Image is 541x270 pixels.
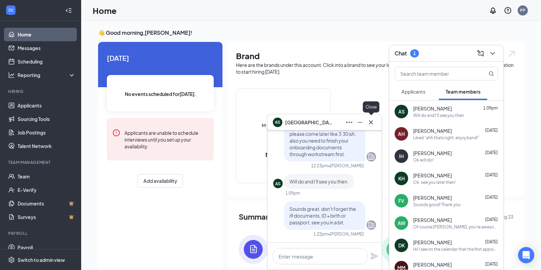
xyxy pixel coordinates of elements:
div: 1:22pm [313,231,328,237]
span: [PERSON_NAME] [413,172,452,179]
svg: MagnifyingGlass [489,71,494,76]
a: Payroll [18,241,75,254]
h3: Chat [395,50,407,57]
div: Ok, see you later then! [413,179,455,185]
div: FV [398,197,404,204]
span: Applicants [401,89,425,95]
span: [PERSON_NAME] [413,239,452,246]
span: [DATE] [485,150,498,155]
div: Applicants are unable to schedule interviews until you set up your availability. [124,129,208,150]
a: DocumentsCrown [18,197,75,210]
svg: Company [367,153,375,161]
a: SurveysCrown [18,210,75,224]
span: • [PERSON_NAME] [328,163,364,169]
div: KH [398,175,405,182]
svg: ComposeMessage [476,49,485,57]
div: Sounds good! Thank you [413,202,461,207]
span: [PERSON_NAME] [413,261,452,268]
div: 1 [413,50,416,56]
a: Team [18,170,75,183]
span: Team members [446,89,480,95]
a: Applicants [18,99,75,112]
svg: Notifications [489,6,497,15]
div: AS [275,181,281,187]
h3: 👋 Good morning, [PERSON_NAME] ! [98,29,524,36]
button: Cross [366,117,376,128]
a: E-Verify [18,183,75,197]
div: AH [398,130,405,137]
div: DK [398,242,405,249]
a: Talent Network [18,139,75,153]
span: No events scheduled for [DATE] . [125,90,196,98]
div: Open Intercom Messenger [518,247,534,263]
span: • [PERSON_NAME] [328,231,364,237]
button: Add availability [138,174,183,188]
span: Sounds great, don't forget the i9 documents, ID + birth or passport, see you in a bit. [289,206,356,225]
img: icon [239,235,268,264]
button: Ellipses [344,117,355,128]
span: [GEOGRAPHIC_DATA] [PERSON_NAME] [285,119,332,126]
svg: Plane [370,252,378,260]
div: Hiring [8,89,74,94]
a: Job Postings [18,126,75,139]
h2: Mathnasium [259,150,308,159]
span: [DATE] [107,53,214,63]
button: ComposeMessage [475,48,486,59]
div: PP [520,7,525,13]
a: Sourcing Tools [18,112,75,126]
input: Search team member [395,67,475,80]
svg: Collapse [65,7,72,14]
svg: Analysis [8,72,15,78]
span: Will do and I'll see you then. [289,178,349,185]
div: 12:23pm [311,163,328,169]
div: Hi! I see on the calendar that the first appointment isn't until 4pm [DATE], is that when you wan... [413,246,498,252]
div: AS [398,108,405,115]
h1: Home [93,5,117,16]
div: Ok will do! [413,157,433,163]
span: [DATE] [485,217,498,222]
div: Of course [PERSON_NAME], you're awesome! Enjoyed working with you and our great conversations, wi... [413,224,498,230]
svg: Company [367,221,375,229]
div: Team Management [8,159,74,165]
span: 1:09pm [483,105,498,111]
img: open.6027fd2a22e1237b5b06.svg [507,50,516,58]
svg: Cross [367,118,375,126]
div: Payroll [8,230,74,236]
span: [DATE] [485,172,498,177]
div: AW [398,220,405,226]
span: [PERSON_NAME] [413,150,452,156]
span: [DATE] [485,239,498,244]
span: [PERSON_NAME] [413,194,452,201]
span: [PERSON_NAME] [413,127,452,134]
div: Here are the brands under this account. Click into a brand to see your locations, managers, job p... [236,62,516,75]
a: Messages [18,41,75,55]
span: [PERSON_NAME] [413,217,452,223]
svg: Settings [8,256,15,263]
div: Switch to admin view [18,256,65,263]
span: [DATE] [485,262,498,267]
span: Summary of last week [239,211,317,223]
span: [DATE] [485,195,498,200]
svg: WorkstreamLogo [7,7,14,14]
div: IH [399,153,404,159]
div: Reporting [18,72,76,78]
span: [PERSON_NAME] [413,105,452,112]
svg: Minimize [356,118,364,126]
div: Close [363,101,379,113]
a: Scheduling [18,55,75,68]
a: Home [18,28,75,41]
div: Liked “ahh thats right, enjoy band!” [413,135,479,141]
svg: QuestionInfo [504,6,512,15]
h1: Brand [236,50,516,62]
svg: Ellipses [345,118,353,126]
span: [DATE] [485,128,498,133]
svg: Error [112,129,120,137]
div: 1:09pm [285,190,300,196]
svg: ChevronDown [489,49,497,57]
button: Minimize [355,117,366,128]
div: Will do and I'll see you then. [413,113,465,118]
button: ChevronDown [487,48,498,59]
img: Mathnasium [262,104,305,148]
